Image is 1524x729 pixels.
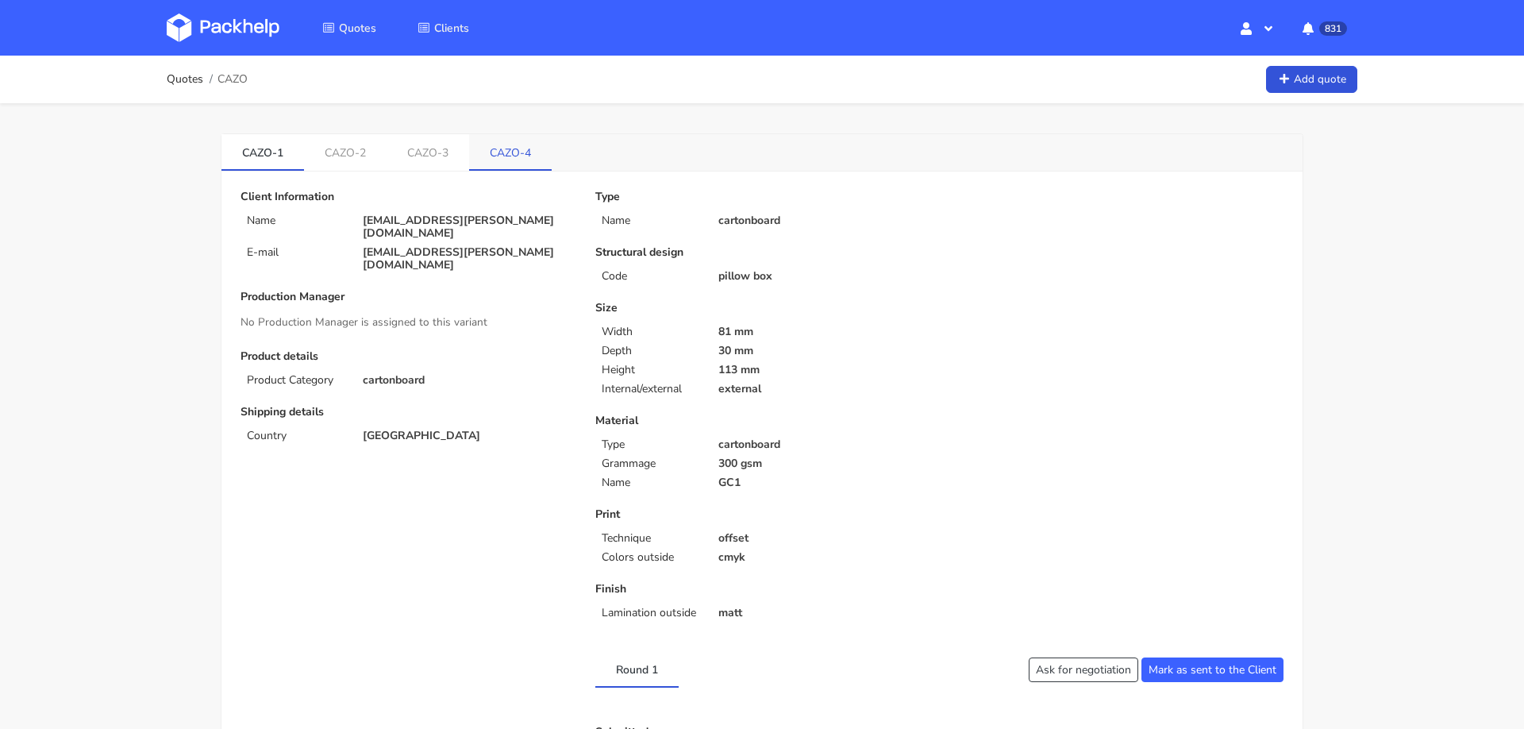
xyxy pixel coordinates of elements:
a: CAZO-3 [387,134,469,169]
a: CAZO-2 [304,134,387,169]
p: Client Information [241,191,573,203]
p: Lamination outside [602,607,698,619]
span: CAZO [217,73,248,86]
p: cartonboard [363,374,573,387]
a: Add quote [1266,66,1357,94]
p: cmyk [718,551,929,564]
a: CAZO-1 [221,134,304,169]
p: offset [718,532,929,545]
button: Ask for negotiation [1029,658,1138,682]
p: Country [247,430,344,442]
p: Colors outside [602,551,698,564]
a: Quotes [167,73,203,86]
img: Dashboard [167,13,279,42]
p: [GEOGRAPHIC_DATA] [363,430,573,442]
p: 300 gsm [718,457,929,470]
p: Technique [602,532,698,545]
p: pillow box [718,270,929,283]
p: Print [595,508,928,521]
p: Code [602,270,698,283]
button: 831 [1290,13,1357,42]
span: Clients [434,21,469,36]
span: Quotes [339,21,376,36]
a: CAZO-4 [469,134,552,169]
p: matt [718,607,929,619]
p: Size [595,302,928,314]
p: Type [602,438,698,451]
p: 30 mm [718,345,929,357]
p: Material [595,415,928,427]
p: Product Category [247,374,344,387]
p: cartonboard [718,214,929,227]
p: 81 mm [718,326,929,338]
p: Product details [241,350,573,363]
p: Name [247,214,344,227]
button: Mark as sent to the Client [1141,658,1283,682]
p: [EMAIL_ADDRESS][PERSON_NAME][DOMAIN_NAME] [363,246,573,272]
span: No Production Manager is assigned to this variant [241,314,487,330]
p: Internal/external [602,383,698,395]
p: Depth [602,345,698,357]
nav: breadcrumb [167,64,248,95]
p: Name [602,476,698,489]
p: Grammage [602,457,698,470]
p: GC1 [718,476,929,489]
p: Production Manager [241,291,573,303]
p: 113 mm [718,364,929,376]
a: Clients [398,13,488,42]
p: E-mail [247,246,344,259]
a: Quotes [303,13,395,42]
p: Width [602,326,698,338]
span: 831 [1319,21,1347,36]
p: Name [602,214,698,227]
p: Shipping details [241,406,573,418]
p: Type [595,191,928,203]
p: cartonboard [718,438,929,451]
p: [EMAIL_ADDRESS][PERSON_NAME][DOMAIN_NAME] [363,214,573,240]
p: Height [602,364,698,376]
p: Structural design [595,246,928,259]
p: Finish [595,583,928,596]
a: Round 1 [595,651,679,686]
p: external [718,383,929,395]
